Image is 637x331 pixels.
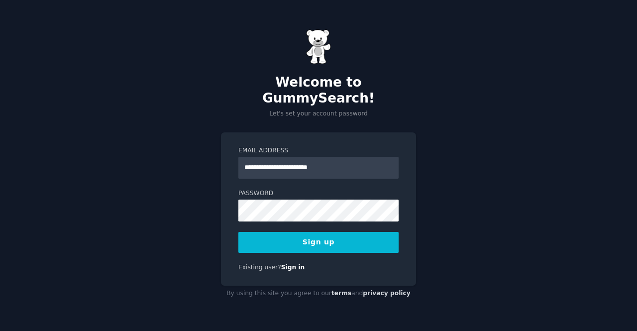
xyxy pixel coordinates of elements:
[363,290,411,297] a: privacy policy
[331,290,351,297] a: terms
[221,75,416,106] h2: Welcome to GummySearch!
[281,264,305,271] a: Sign in
[238,232,399,253] button: Sign up
[221,110,416,118] p: Let's set your account password
[221,286,416,302] div: By using this site you agree to our and
[238,189,399,198] label: Password
[238,146,399,155] label: Email Address
[238,264,281,271] span: Existing user?
[306,29,331,64] img: Gummy Bear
